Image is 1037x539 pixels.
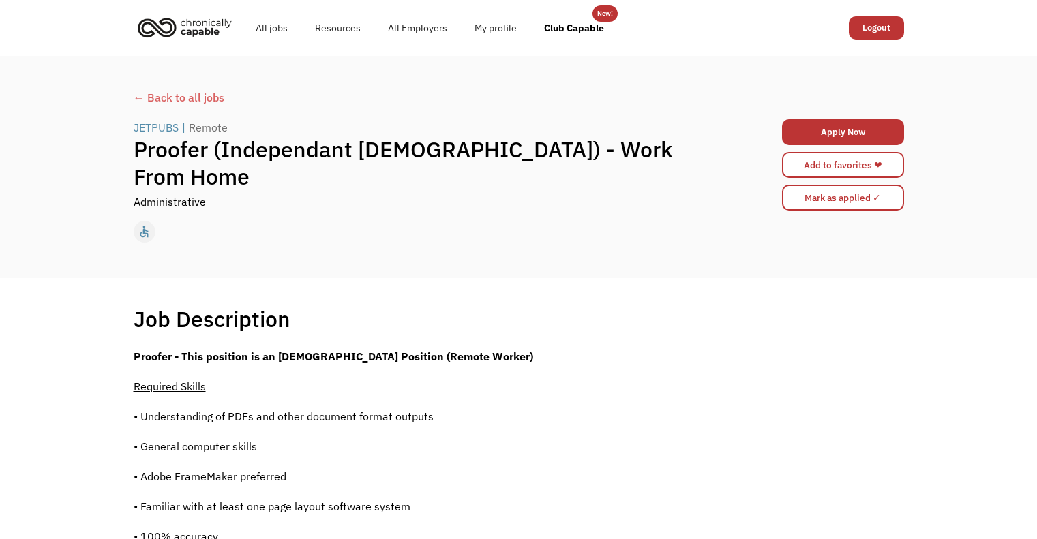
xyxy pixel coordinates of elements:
[849,16,904,40] a: Logout
[134,380,206,393] span: Required Skills
[374,6,461,50] a: All Employers
[782,181,904,214] form: Mark as applied form
[134,498,704,514] p: • Familiar with at least one page layout software system
[134,12,236,42] img: Chronically Capable logo
[137,221,151,242] div: accessible
[242,6,301,50] a: All jobs
[134,468,704,484] p: • Adobe FrameMaker preferred
[134,305,290,333] h1: Job Description
[134,119,179,136] div: JETPUBS
[134,89,904,106] a: ← Back to all jobs
[301,6,374,50] a: Resources
[782,119,904,145] a: Apply Now
[134,119,231,136] a: JETPUBS|Remote
[597,5,613,22] div: New!
[134,12,242,42] a: home
[782,185,904,211] input: Mark as applied ✓
[134,350,533,363] strong: Proofer - This position is an [DEMOGRAPHIC_DATA] Position (Remote Worker)
[782,152,904,178] a: Add to favorites ❤
[134,194,206,210] div: Administrative
[134,136,712,190] h1: Proofer (Independant [DEMOGRAPHIC_DATA]) - Work From Home
[530,6,618,50] a: Club Capable
[134,438,704,455] p: • General computer skills
[134,408,704,425] p: • Understanding of PDFs and other document format outputs
[461,6,530,50] a: My profile
[189,119,228,136] div: Remote
[182,119,185,136] div: |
